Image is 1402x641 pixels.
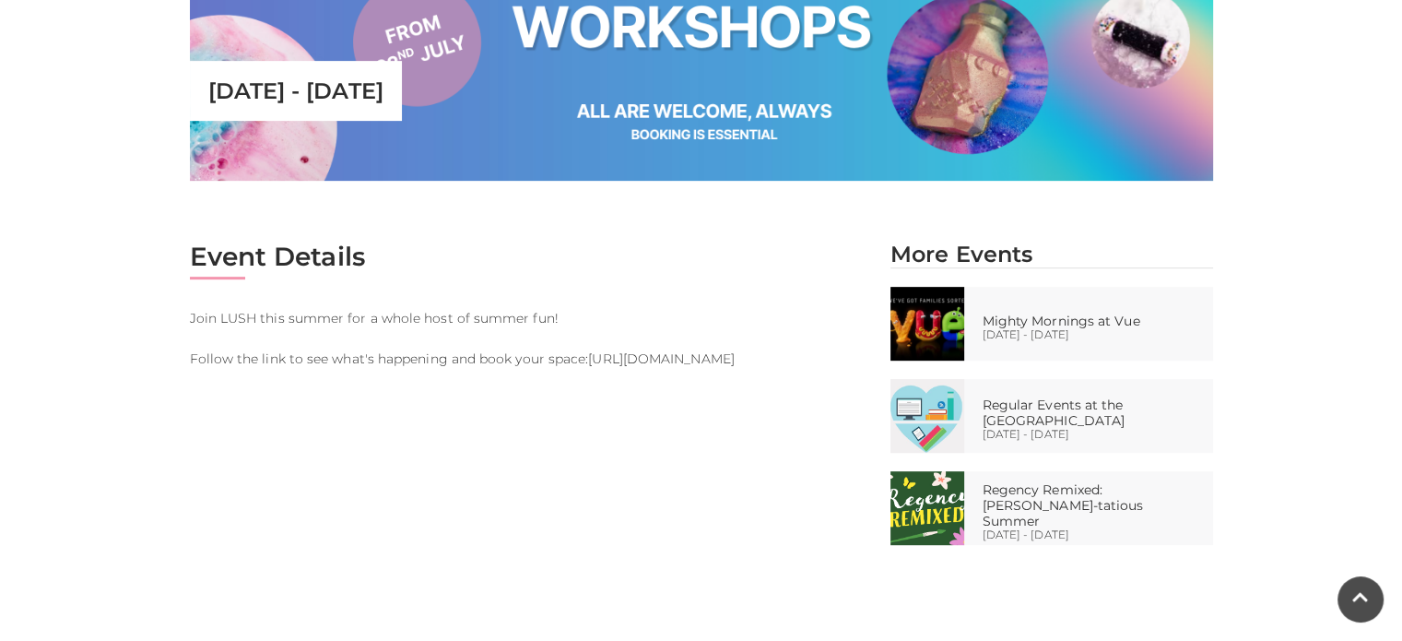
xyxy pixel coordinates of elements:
[877,379,1227,453] a: Regular Events at the [GEOGRAPHIC_DATA] [DATE] - [DATE]
[890,241,1213,267] h2: More Events
[190,241,863,272] h2: Event Details
[877,287,1227,361] a: Mighty Mornings at Vue [DATE] - [DATE]
[983,314,1159,329] p: Mighty Mornings at Vue
[190,348,863,370] p: Follow the link to see what's happening and book your space:
[983,329,1159,340] p: [DATE] - [DATE]
[190,307,863,329] p: Join LUSH this summer for a whole host of summer fun!
[208,77,383,104] p: [DATE] - [DATE]
[983,398,1208,429] p: Regular Events at the [GEOGRAPHIC_DATA]
[983,529,1208,540] p: [DATE] - [DATE]
[983,429,1208,440] p: [DATE] - [DATE]
[983,482,1208,529] p: Regency Remixed: [PERSON_NAME]-tatious Summer
[588,350,734,367] a: [URL][DOMAIN_NAME]
[877,471,1227,545] a: Regency Remixed: [PERSON_NAME]-tatious Summer [DATE] - [DATE]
